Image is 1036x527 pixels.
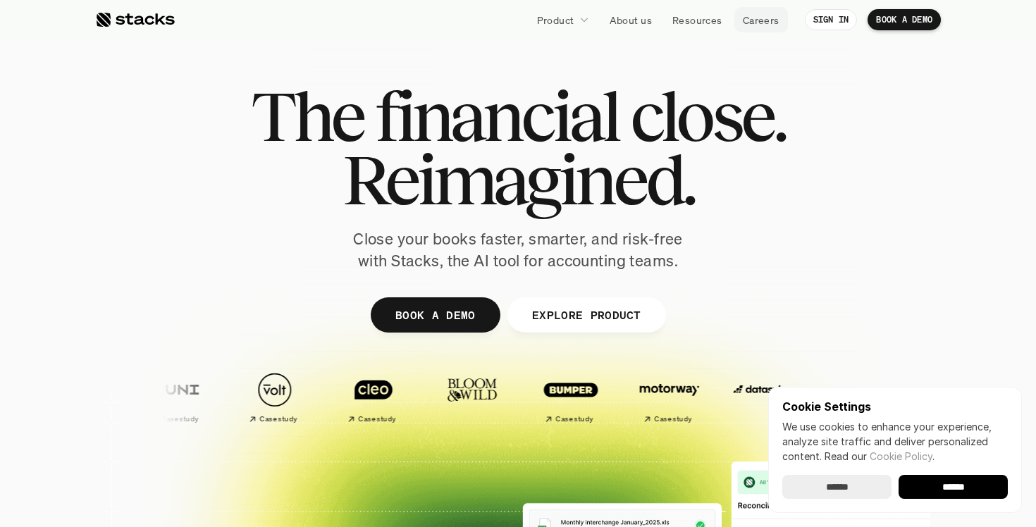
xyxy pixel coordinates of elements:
span: Read our . [825,450,935,462]
span: close. [630,85,785,148]
p: Resources [672,13,722,27]
a: Resources [664,7,731,32]
p: EXPLORE PRODUCT [531,304,641,325]
h2: Case study [250,415,288,423]
a: BOOK A DEMO [868,9,941,30]
a: Case study [515,365,607,429]
p: SIGN IN [813,15,849,25]
p: About us [610,13,652,27]
a: Careers [734,7,788,32]
p: Close your books faster, smarter, and risk-free with Stacks, the AI tool for accounting teams. [342,228,694,272]
span: The [251,85,363,148]
p: Careers [743,13,779,27]
a: Case study [219,365,311,429]
p: Cookie Settings [782,401,1008,412]
span: financial [375,85,618,148]
h2: Case study [546,415,584,423]
p: BOOK A DEMO [876,15,932,25]
p: BOOK A DEMO [395,304,476,325]
a: Privacy Policy [166,268,228,278]
a: Case study [121,365,212,429]
a: Cookie Policy [870,450,932,462]
p: We use cookies to enhance your experience, analyze site traffic and deliver personalized content. [782,419,1008,464]
h2: Case study [152,415,189,423]
span: Reimagined. [343,148,694,211]
a: BOOK A DEMO [371,297,500,333]
h2: Case study [448,415,485,423]
a: EXPLORE PRODUCT [507,297,665,333]
a: SIGN IN [805,9,858,30]
p: Product [537,13,574,27]
a: About us [601,7,660,32]
a: Case study [417,365,508,429]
